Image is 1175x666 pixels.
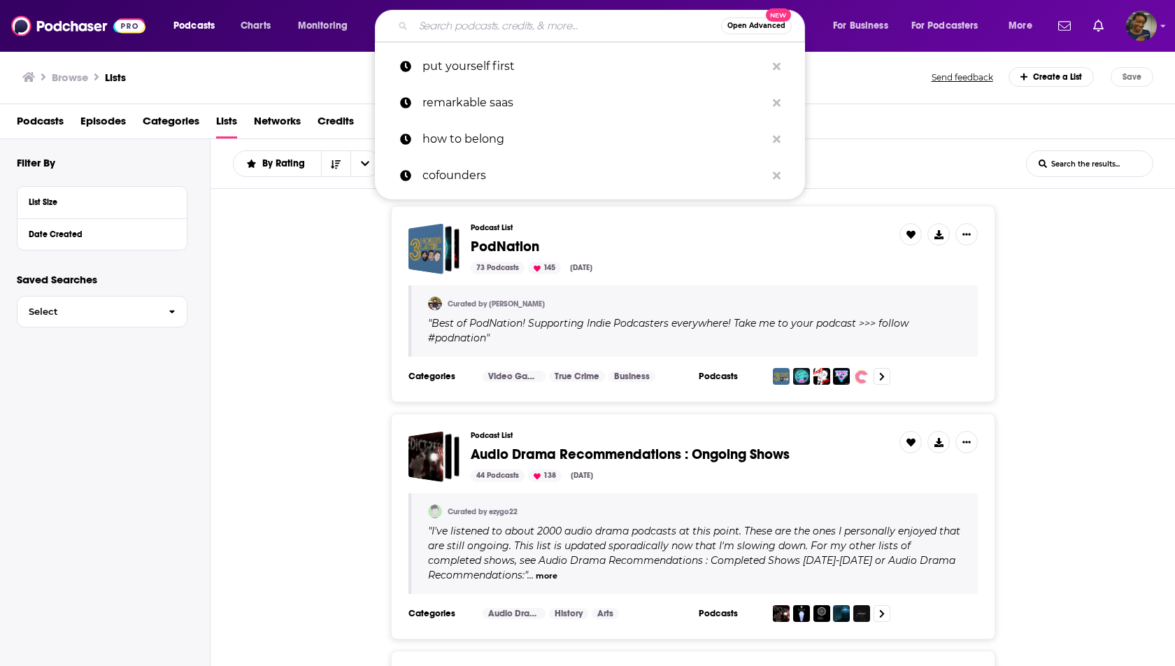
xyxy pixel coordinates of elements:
a: Categories [143,110,199,139]
img: Cold Callers Comedy [793,368,810,385]
button: open menu [902,15,999,37]
span: Select [17,307,157,316]
img: The Silt Verses [813,605,830,622]
a: Audio Drama [483,608,546,619]
button: open menu [288,15,366,37]
span: Monitoring [298,16,348,36]
a: Episodes [80,110,126,139]
span: " " [428,317,909,344]
a: Video Games [483,371,546,382]
a: History [549,608,588,619]
img: Podchaser - Follow, Share and Rate Podcasts [11,13,145,39]
button: Open AdvancedNew [721,17,792,34]
span: PodNation [471,238,539,255]
a: PodNation [408,223,460,274]
h3: Podcasts [699,371,762,382]
div: Search podcasts, credits, & more... [388,10,818,42]
img: The Pasithea Powder [793,605,810,622]
div: 73 Podcasts [471,262,525,274]
input: Search podcasts, credits, & more... [413,15,721,37]
button: Date Created [29,225,176,242]
button: open menu [234,159,321,169]
button: open menu [823,15,906,37]
a: Show notifications dropdown [1088,14,1109,38]
button: Save [1111,67,1153,87]
a: remarkable saas [375,85,805,121]
img: Eat Crime [853,368,870,385]
a: Podcasts [17,110,64,139]
a: Networks [254,110,301,139]
img: ezygo22 [428,504,442,518]
a: Show notifications dropdown [1053,14,1076,38]
div: 145 [528,262,561,274]
span: For Business [833,16,888,36]
span: Best of PodNation! Supporting Indie Podcasters everywhere! Take me to your podcast >>> follow #po... [428,317,909,344]
a: Charts [232,15,279,37]
span: I've listened to about 2000 audio drama podcasts at this point. These are the ones I personally e... [428,525,960,581]
button: Select [17,296,187,327]
button: more [536,570,557,582]
p: how to belong [422,121,766,157]
img: Super Media Bros Podcast [833,368,850,385]
h3: Podcasts [699,608,762,619]
span: Charts [241,16,271,36]
button: Show More Button [955,223,978,246]
button: List Size [29,192,176,210]
button: Show More Button [955,431,978,453]
span: Logged in as sabrinajohnson [1126,10,1157,41]
a: Credits [318,110,354,139]
a: Lists [105,71,126,84]
h3: Browse [52,71,88,84]
button: open menu [999,15,1050,37]
span: By Rating [262,159,310,169]
a: PodNation [471,239,539,255]
span: New [766,8,791,22]
p: put yourself first [422,48,766,85]
img: User Profile [1126,10,1157,41]
button: open menu [164,15,233,37]
p: Saved Searches [17,273,187,286]
h3: Podcast List [471,223,888,232]
a: how to belong [375,121,805,157]
a: Audio Drama Recommendations : Ongoing Shows [471,447,790,462]
button: Send feedback [927,71,997,83]
span: Audio Drama Recommendations : Ongoing Shows [471,446,790,463]
div: 138 [528,469,562,482]
a: Curated by [PERSON_NAME] [448,299,545,309]
span: For Podcasters [911,16,978,36]
div: [DATE] [564,262,598,274]
button: Sort Direction [321,151,350,176]
span: " " [428,525,960,581]
img: Alex3HL [428,297,442,311]
img: Malevolent [853,605,870,622]
a: Audio Drama Recommendations : Ongoing Shows [408,431,460,482]
span: Lists [216,110,237,139]
div: 44 Podcasts [471,469,525,482]
img: Cage's Kiss: The Nicolas Cage Podcast [813,368,830,385]
a: Business [608,371,655,382]
a: put yourself first [375,48,805,85]
span: ... [527,569,534,581]
span: Open Advanced [727,22,785,29]
h3: Podcast List [471,431,888,440]
span: Podcasts [173,16,215,36]
img: 3 Hours Later [773,368,790,385]
button: open menu [350,151,380,176]
p: remarkable saas [422,85,766,121]
div: Create a List [1009,67,1095,87]
div: Date Created [29,229,166,239]
button: Show profile menu [1126,10,1157,41]
img: DERELICT [833,605,850,622]
div: [DATE] [565,469,599,482]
